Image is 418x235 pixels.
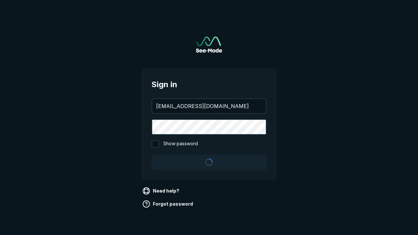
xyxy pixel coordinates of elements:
a: Need help? [141,186,182,196]
img: See-Mode Logo [196,37,222,53]
input: your@email.com [152,99,266,113]
a: Go to sign in [196,37,222,53]
a: Forgot password [141,199,196,209]
span: Sign in [152,79,266,90]
span: Show password [163,140,198,148]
